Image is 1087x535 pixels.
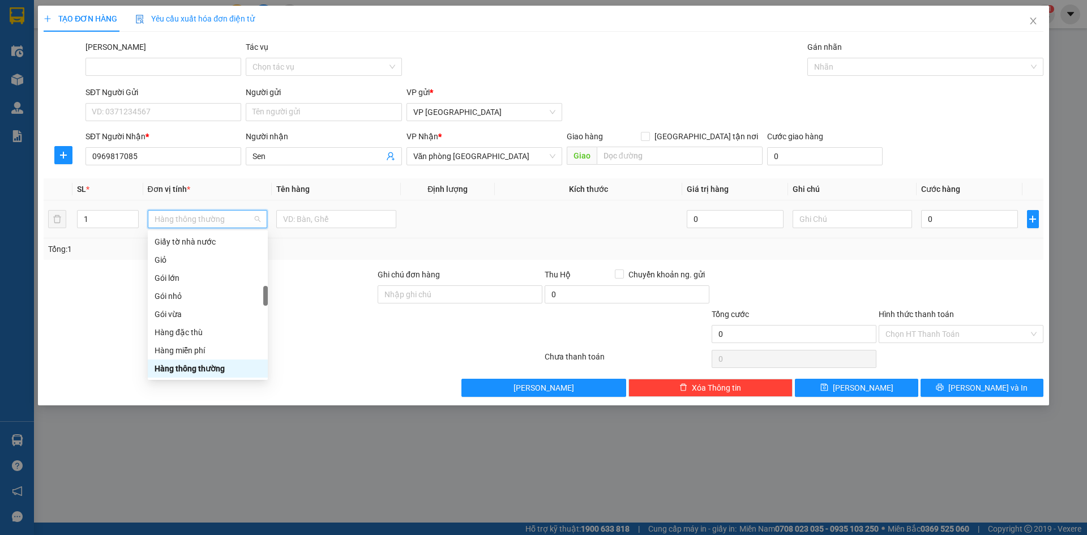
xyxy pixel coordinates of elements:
[650,130,763,143] span: [GEOGRAPHIC_DATA] tận nơi
[795,379,918,397] button: save[PERSON_NAME]
[148,269,268,287] div: Gói lớn
[788,178,917,200] th: Ghi chú
[545,270,571,279] span: Thu Hộ
[406,132,438,141] span: VP Nhận
[155,290,261,302] div: Gói nhỏ
[624,268,709,281] span: Chuyển khoản ng. gửi
[1017,6,1049,37] button: Close
[427,185,468,194] span: Định lượng
[879,310,954,319] label: Hình thức thanh toán
[246,42,268,52] label: Tác vụ
[628,379,793,397] button: deleteXóa Thông tin
[513,382,574,394] span: [PERSON_NAME]
[276,210,396,228] input: VD: Bàn, Ghế
[569,185,608,194] span: Kích thước
[820,383,828,392] span: save
[44,15,52,23] span: plus
[77,185,86,194] span: SL
[155,308,261,320] div: Gói vừa
[85,58,241,76] input: Mã ĐH
[148,287,268,305] div: Gói nhỏ
[687,185,729,194] span: Giá trị hàng
[135,14,255,23] span: Yêu cầu xuất hóa đơn điện tử
[767,132,823,141] label: Cước giao hàng
[679,383,687,392] span: delete
[48,243,420,255] div: Tổng: 1
[406,86,562,99] div: VP gửi
[543,350,711,370] div: Chưa thanh toán
[1029,16,1038,25] span: close
[148,341,268,359] div: Hàng miễn phí
[155,272,261,284] div: Gói lớn
[155,211,261,228] span: Hàng thông thường
[148,305,268,323] div: Gói vừa
[148,233,268,251] div: Giấy tờ nhà nước
[378,285,542,303] input: Ghi chú đơn hàng
[386,152,395,161] span: user-add
[85,130,241,143] div: SĐT Người Nhận
[48,210,66,228] button: delete
[378,270,440,279] label: Ghi chú đơn hàng
[597,147,763,165] input: Dọc đường
[148,251,268,269] div: Giỏ
[246,130,401,143] div: Người nhận
[921,379,1043,397] button: printer[PERSON_NAME] và In
[85,86,241,99] div: SĐT Người Gửi
[921,185,960,194] span: Cước hàng
[567,147,597,165] span: Giao
[413,148,555,165] span: Văn phòng Đà Nẵng
[1028,215,1038,224] span: plus
[936,383,944,392] span: printer
[54,146,72,164] button: plus
[135,15,144,24] img: icon
[833,382,893,394] span: [PERSON_NAME]
[692,382,741,394] span: Xóa Thông tin
[767,147,883,165] input: Cước giao hàng
[148,359,268,378] div: Hàng thông thường
[687,210,783,228] input: 0
[807,42,842,52] label: Gán nhãn
[1027,210,1039,228] button: plus
[148,185,190,194] span: Đơn vị tính
[155,254,261,266] div: Giỏ
[55,151,72,160] span: plus
[155,236,261,248] div: Giấy tờ nhà nước
[793,210,913,228] input: Ghi Chú
[276,185,310,194] span: Tên hàng
[155,344,261,357] div: Hàng miễn phí
[413,104,555,121] span: VP Đà Lạt
[44,14,117,23] span: TẠO ĐƠN HÀNG
[155,362,261,375] div: Hàng thông thường
[148,323,268,341] div: Hàng đặc thù
[155,326,261,339] div: Hàng đặc thù
[948,382,1028,394] span: [PERSON_NAME] và In
[461,379,626,397] button: [PERSON_NAME]
[712,310,749,319] span: Tổng cước
[85,42,146,52] label: Mã ĐH
[246,86,401,99] div: Người gửi
[567,132,603,141] span: Giao hàng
